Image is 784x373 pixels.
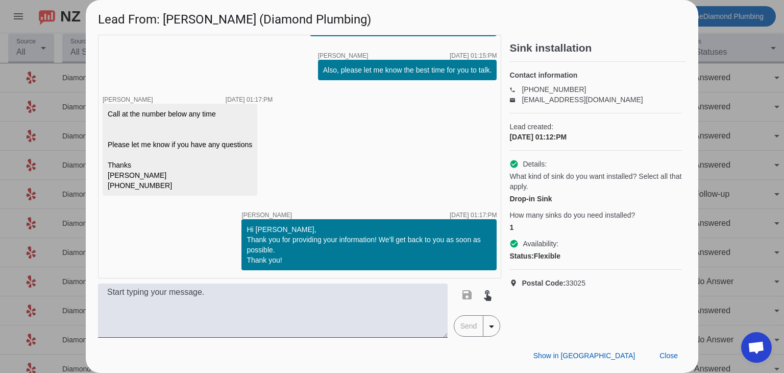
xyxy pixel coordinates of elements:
[509,222,682,232] div: 1
[509,43,686,53] h2: Sink installation
[522,85,586,94] a: [PHONE_NUMBER]
[509,279,522,287] mat-icon: location_on
[108,109,252,191] div: Call at the number below any time Please let me know if you have any questions Thanks [PERSON_NAM...
[226,97,273,103] div: [DATE] 01:17:PM
[481,289,494,301] mat-icon: touch_app
[533,352,635,360] span: Show in [GEOGRAPHIC_DATA]
[523,239,558,249] span: Availability:
[509,159,519,169] mat-icon: check_circle
[450,53,497,59] div: [DATE] 01:15:PM
[651,346,686,365] button: Close
[485,320,498,333] mat-icon: arrow_drop_down
[525,346,643,365] button: Show in [GEOGRAPHIC_DATA]
[741,332,772,363] div: Open chat
[509,97,522,102] mat-icon: email
[509,122,682,132] span: Lead created:
[509,87,522,92] mat-icon: phone
[241,212,292,218] span: [PERSON_NAME]
[659,352,678,360] span: Close
[522,278,585,288] span: 33025
[318,53,369,59] span: [PERSON_NAME]
[509,252,533,260] strong: Status:
[509,171,682,192] span: What kind of sink do you want installed? Select all that apply.
[522,96,643,104] a: [EMAIL_ADDRESS][DOMAIN_NAME]
[323,65,492,75] div: Also, please let me know the best time for you to talk.​
[509,239,519,248] mat-icon: check_circle
[509,70,682,80] h4: Contact information
[247,224,492,265] div: Hi [PERSON_NAME], Thank you for providing your information! We'll get back to you as soon as poss...
[522,279,566,287] strong: Postal Code:
[509,132,682,142] div: [DATE] 01:12:PM
[509,251,682,261] div: Flexible
[450,212,497,218] div: [DATE] 01:17:PM
[509,210,635,220] span: How many sinks do you need installed?
[523,159,547,169] span: Details:
[103,96,153,103] span: [PERSON_NAME]
[509,194,682,204] div: Drop-in Sink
